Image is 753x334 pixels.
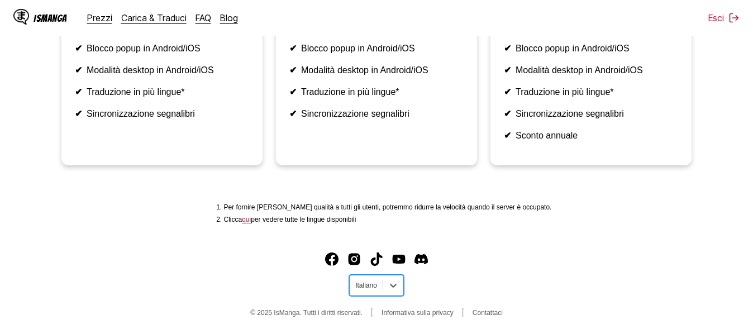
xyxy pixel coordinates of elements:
img: IsManga Instagram [347,252,361,266]
div: IsManga [34,13,67,23]
li: Blocco popup in Android/iOS [504,43,678,54]
li: Modalità desktop in Android/iOS [289,65,464,75]
b: ✔ [75,44,82,53]
b: ✔ [504,109,511,118]
li: Sincronizzazione segnalibri [289,108,464,119]
img: IsManga TikTok [370,252,383,266]
img: IsManga Discord [414,252,428,266]
b: ✔ [75,87,82,97]
a: Carica & Traduci [121,12,187,23]
a: IsManga LogoIsManga [13,9,87,27]
a: TikTok [370,252,383,266]
li: Traduzione in più lingue* [75,87,249,97]
span: © 2025 IsManga. Tutti i diritti riservati. [250,309,363,317]
li: Traduzione in più lingue* [504,87,678,97]
img: Sign out [728,12,740,23]
li: Blocco popup in Android/iOS [289,43,464,54]
a: Facebook [325,252,339,266]
a: Instagram [347,252,361,266]
li: Modalità desktop in Android/iOS [75,65,249,75]
li: Clicca per vedere tutte le lingue disponibili [224,216,552,223]
a: Prezzi [87,12,112,23]
img: IsManga Logo [13,9,29,25]
b: ✔ [289,44,297,53]
b: ✔ [504,87,511,97]
li: Sincronizzazione segnalibri [504,108,678,119]
a: Contattaci [473,309,503,317]
a: Available languages [242,216,251,223]
li: Traduzione in più lingue* [289,87,464,97]
a: Youtube [392,252,406,266]
a: FAQ [196,12,211,23]
li: Blocco popup in Android/iOS [75,43,249,54]
b: ✔ [289,109,297,118]
li: Per fornire [PERSON_NAME] qualità a tutti gli utenti, potremmo ridurre la velocità quando il serv... [224,203,552,211]
b: ✔ [75,109,82,118]
b: ✔ [504,44,511,53]
a: Blog [220,12,238,23]
li: Modalità desktop in Android/iOS [504,65,678,75]
b: ✔ [289,65,297,75]
b: ✔ [289,87,297,97]
img: IsManga Facebook [325,252,339,266]
button: Esci [708,12,740,23]
img: IsManga YouTube [392,252,406,266]
b: ✔ [504,131,511,140]
li: Sincronizzazione segnalibri [75,108,249,119]
li: Sconto annuale [504,130,678,141]
a: Informativa sulla privacy [382,309,454,317]
b: ✔ [504,65,511,75]
b: ✔ [75,65,82,75]
a: Discord [414,252,428,266]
